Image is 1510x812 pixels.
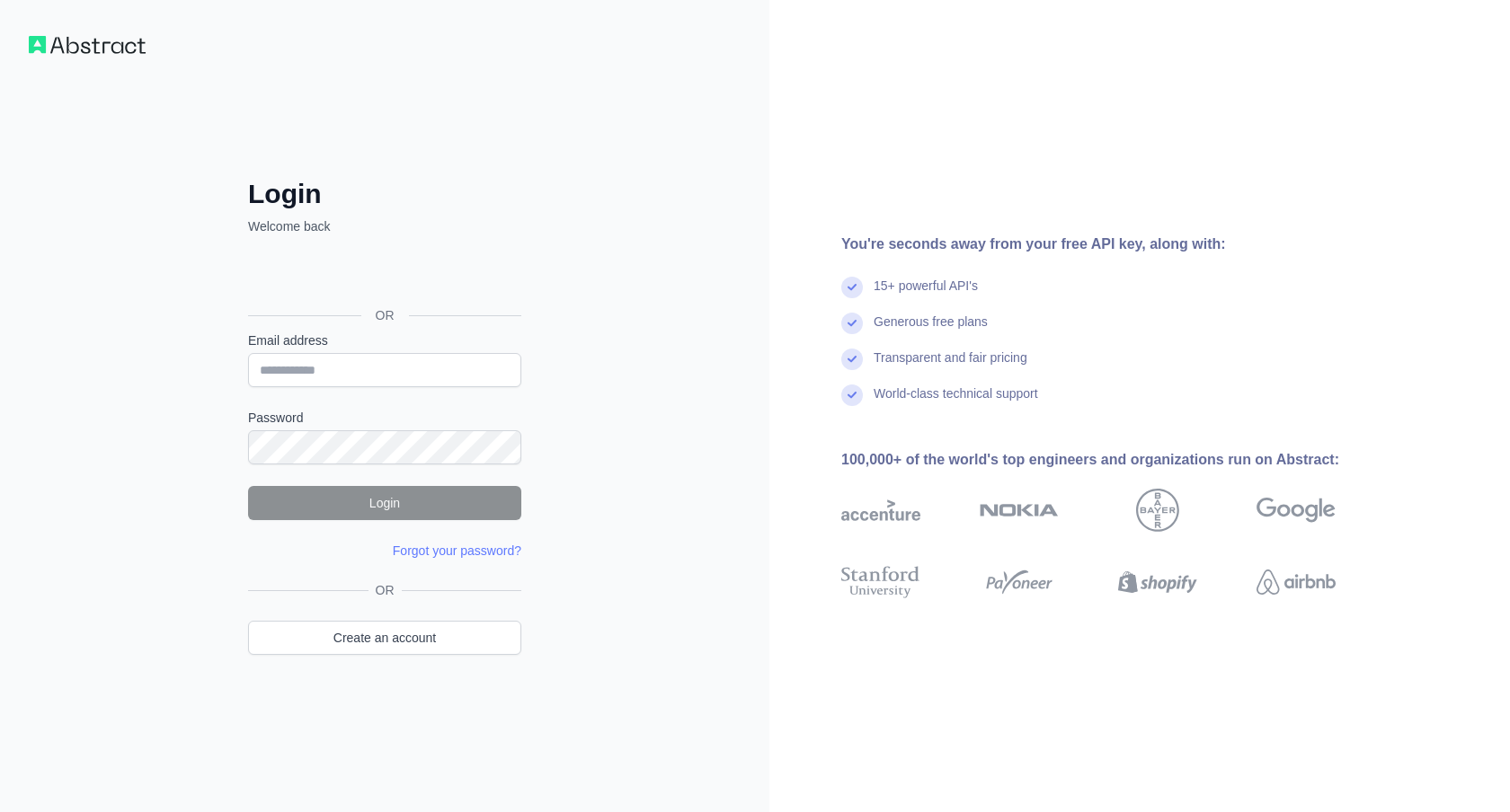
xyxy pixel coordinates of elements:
[248,621,521,655] a: Create an account
[841,234,1393,255] div: You're seconds away from your free API key, along with:
[841,489,920,532] img: accenture
[841,449,1393,471] div: 100,000+ of the world's top engineers and organizations run on Abstract:
[1257,489,1336,532] img: google
[248,217,521,235] p: Welcome back
[841,562,920,602] img: stanford university
[874,313,988,349] div: Generous free plans
[248,486,521,520] button: Login
[248,178,521,210] h2: Login
[248,409,521,427] label: Password
[874,349,1027,384] div: Transparent and fair pricing
[841,313,863,334] img: check mark
[248,331,521,349] label: Email address
[1118,562,1197,602] img: shopify
[393,543,521,558] a: Forgot your password?
[841,349,863,370] img: check mark
[874,384,1038,420] div: World-class technical support
[841,277,863,298] img: check mark
[980,562,1059,602] img: payoneer
[1257,562,1336,602] img: airbnb
[29,36,146,54] img: Workflow
[841,384,863,406] img: check mark
[874,277,978,313] div: 15+ powerful API's
[239,255,527,295] iframe: Sign in with Google Button
[980,489,1059,532] img: nokia
[361,306,409,324] span: OR
[1136,489,1179,532] img: bayer
[369,581,402,599] span: OR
